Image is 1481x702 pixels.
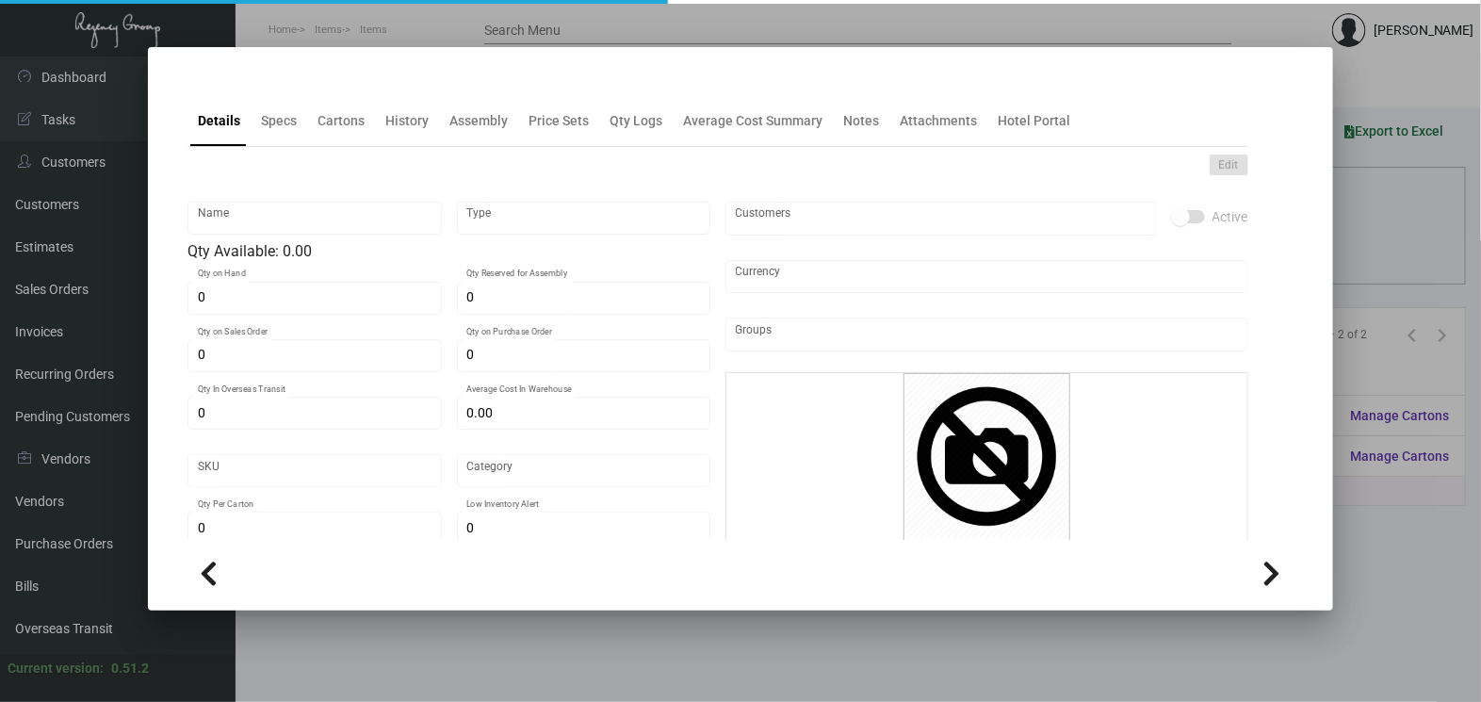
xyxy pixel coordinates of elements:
[8,659,104,678] div: Current version:
[1219,157,1239,173] span: Edit
[610,111,662,131] div: Qty Logs
[998,111,1070,131] div: Hotel Portal
[385,111,429,131] div: History
[529,111,589,131] div: Price Sets
[449,111,508,131] div: Assembly
[1212,205,1248,228] span: Active
[317,111,365,131] div: Cartons
[1210,155,1248,175] button: Edit
[187,240,710,263] div: Qty Available: 0.00
[900,111,977,131] div: Attachments
[111,659,149,678] div: 0.51.2
[198,111,240,131] div: Details
[736,327,1239,342] input: Add new..
[736,211,1147,226] input: Add new..
[683,111,822,131] div: Average Cost Summary
[261,111,297,131] div: Specs
[843,111,879,131] div: Notes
